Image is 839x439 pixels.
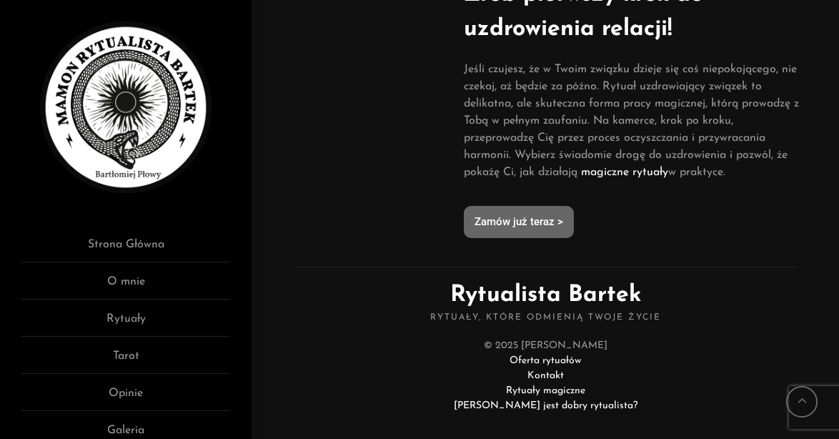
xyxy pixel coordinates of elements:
[464,206,574,238] a: Zamów już teraz >
[581,167,668,178] a: magiczne rytuały
[527,370,564,381] a: Kontakt
[506,385,585,396] a: Rytuały magiczne
[40,21,212,193] img: Rytualista Bartek
[510,355,581,366] a: Oferta rytuałów
[21,385,230,411] a: Opinie
[294,267,796,324] h2: Rytualista Bartek
[475,217,563,227] span: Zamów już teraz >
[21,273,230,300] a: O mnie
[454,400,637,411] a: [PERSON_NAME] jest dobry rytualista?
[464,61,803,181] p: Jeśli czujesz, że w Twoim związku dzieje się coś niepokojącego, nie czekaj, aż będzie za późno. R...
[294,312,796,324] span: Rytuały, które odmienią Twoje życie
[294,338,796,413] div: © 2025 [PERSON_NAME]
[21,236,230,262] a: Strona Główna
[21,310,230,337] a: Rytuały
[21,347,230,374] a: Tarot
